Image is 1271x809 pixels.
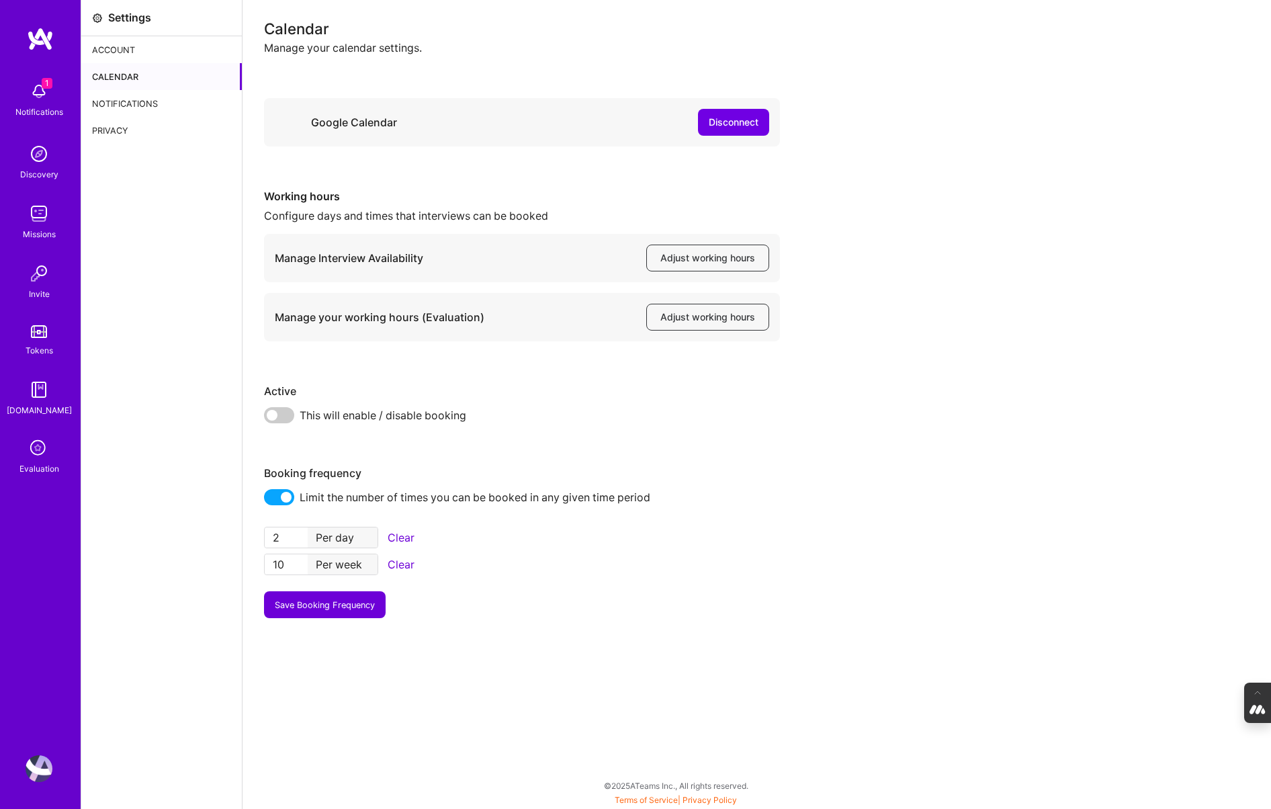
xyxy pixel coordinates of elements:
span: | [615,795,737,805]
div: Working hours [264,189,780,204]
i: icon Settings [92,13,103,24]
div: Calendar [264,22,1250,36]
i: icon Google [275,110,300,135]
div: Notifications [15,105,63,119]
a: Terms of Service [615,795,678,805]
span: Limit the number of times you can be booked in any given time period [300,489,650,505]
div: Per day [308,527,378,548]
div: Booking frequency [264,466,780,480]
img: User Avatar [26,755,52,782]
div: Manage Interview Availability [275,251,423,265]
div: Google Calendar [311,116,397,130]
div: Active [264,384,780,398]
img: guide book [26,376,52,403]
div: Evaluation [19,462,59,476]
img: bell [26,78,52,105]
span: This will enable / disable booking [300,407,466,423]
button: Save Booking Frequency [264,591,386,618]
div: Disconnect [709,116,758,129]
button: Clear [384,554,419,575]
button: Disconnect [698,109,769,136]
img: discovery [26,140,52,167]
div: Settings [108,11,151,25]
div: Missions [23,227,56,241]
span: Adjust working hours [660,251,755,265]
div: Discovery [20,167,58,181]
div: [DOMAIN_NAME] [7,403,72,417]
div: Per week [308,554,378,574]
img: tokens [31,325,47,338]
a: Privacy Policy [683,795,737,805]
i: icon SelectionTeam [26,436,52,462]
span: 1 [42,78,52,89]
img: teamwork [26,200,52,227]
div: Configure days and times that interviews can be booked [264,209,780,223]
div: © 2025 ATeams Inc., All rights reserved. [81,769,1271,802]
button: Adjust working hours [646,304,769,331]
div: Tokens [26,343,53,357]
a: User Avatar [22,755,56,782]
button: Clear [384,527,419,548]
div: Manage your working hours (Evaluation) [275,310,484,325]
button: Adjust working hours [646,245,769,271]
img: Invite [26,260,52,287]
div: Calendar [81,63,242,90]
div: Account [81,36,242,63]
span: Adjust working hours [660,310,755,324]
div: Privacy [81,117,242,144]
div: Invite [29,287,50,301]
div: Manage your calendar settings. [264,41,1250,55]
img: logo [27,27,54,51]
div: Notifications [81,90,242,117]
